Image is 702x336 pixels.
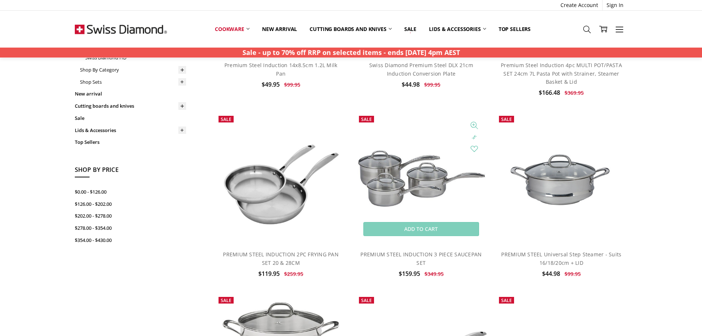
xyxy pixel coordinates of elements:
[75,136,186,148] a: Top Sellers
[284,81,300,88] span: $99.95
[565,89,584,96] span: $369.95
[75,165,186,178] h5: Shop By Price
[355,112,487,244] a: PREMIUM STEEL INDUCTION 3 PIECE SAUCEPAN SET
[262,80,280,89] span: $49.95
[501,251,621,266] a: PREMIUM STEEL Universal Step Steamer - Suits 16/18/20cm + LID
[258,270,280,278] span: $119.95
[369,62,473,77] a: Swiss Diamond Premium Steel DLX 21cm Induction Conversion Plate
[423,21,492,37] a: Lids & Accessories
[501,116,512,122] span: Sale
[256,21,303,37] a: New arrival
[399,270,420,278] span: $159.95
[492,21,537,37] a: Top Sellers
[284,270,303,277] span: $259.95
[424,81,440,88] span: $99.95
[402,80,420,89] span: $44.98
[565,270,581,277] span: $99.95
[75,222,186,234] a: $278.00 - $354.00
[360,251,482,266] a: PREMIUM STEEL INDUCTION 3 PIECE SAUCEPAN SET
[215,112,347,244] img: PREMIUM STEEL INDUCTION 2PC FRYING PAN SET 20 & 28CM
[501,297,512,304] span: Sale
[75,100,186,112] a: Cutting boards and knives
[75,210,186,222] a: $202.00 - $278.00
[75,88,186,100] a: New arrival
[501,62,622,85] a: Premium Steel Induction 4pc MULTI POT/PASTA SET 24cm 7L Pasta Pot with Strainer, Steamer Basket &...
[209,21,256,37] a: Cookware
[80,64,186,76] a: Shop By Category
[425,270,444,277] span: $349.95
[75,198,186,210] a: $126.00 - $202.00
[542,270,560,278] span: $44.98
[75,186,186,198] a: $0.00 - $126.00
[363,222,479,236] a: Add to Cart
[495,112,627,244] img: PREMIUM STEEL Universal Step Steamer - Suits 16/18/20cm + LID
[75,124,186,136] a: Lids & Accessories
[75,11,167,48] img: Free Shipping On Every Order
[75,234,186,246] a: $354.00 - $430.00
[398,21,423,37] a: Sale
[361,116,372,122] span: Sale
[303,21,398,37] a: Cutting boards and knives
[221,116,231,122] span: Sale
[539,89,560,97] span: $166.48
[75,112,186,124] a: Sale
[223,251,339,266] a: PREMIUM STEEL INDUCTION 2PC FRYING PAN SET 20 & 28CM
[80,76,186,88] a: Shop Sets
[221,297,231,304] span: Sale
[355,144,487,212] img: PREMIUM STEEL INDUCTION 3 PIECE SAUCEPAN SET
[242,48,460,57] strong: Sale - up to 70% off RRP on selected items - ends [DATE] 4pm AEST
[224,62,338,77] a: Premium Steel Induction 14x8.5cm 1.2L Milk Pan
[361,297,372,304] span: Sale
